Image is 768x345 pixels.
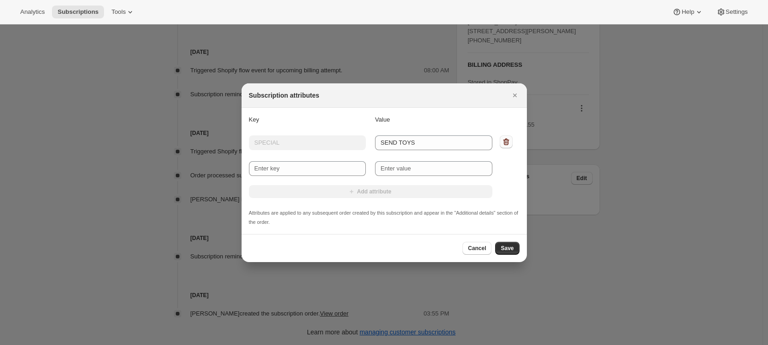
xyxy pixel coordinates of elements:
[501,245,514,252] span: Save
[106,6,140,18] button: Tools
[58,8,98,16] span: Subscriptions
[375,116,390,123] span: Value
[249,91,319,100] h2: Subscription attributes
[249,116,259,123] span: Key
[20,8,45,16] span: Analytics
[508,89,521,102] button: Close
[711,6,753,18] button: Settings
[726,8,748,16] span: Settings
[15,6,50,18] button: Analytics
[249,210,519,225] small: Attributes are applied to any subsequent order created by this subscription and appear in the "Ad...
[111,8,126,16] span: Tools
[52,6,104,18] button: Subscriptions
[495,242,519,255] button: Save
[462,242,491,255] button: Cancel
[249,161,366,176] input: Enter key
[667,6,709,18] button: Help
[375,161,492,176] input: Enter value
[681,8,694,16] span: Help
[500,135,513,148] button: Delete
[468,245,486,252] span: Cancel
